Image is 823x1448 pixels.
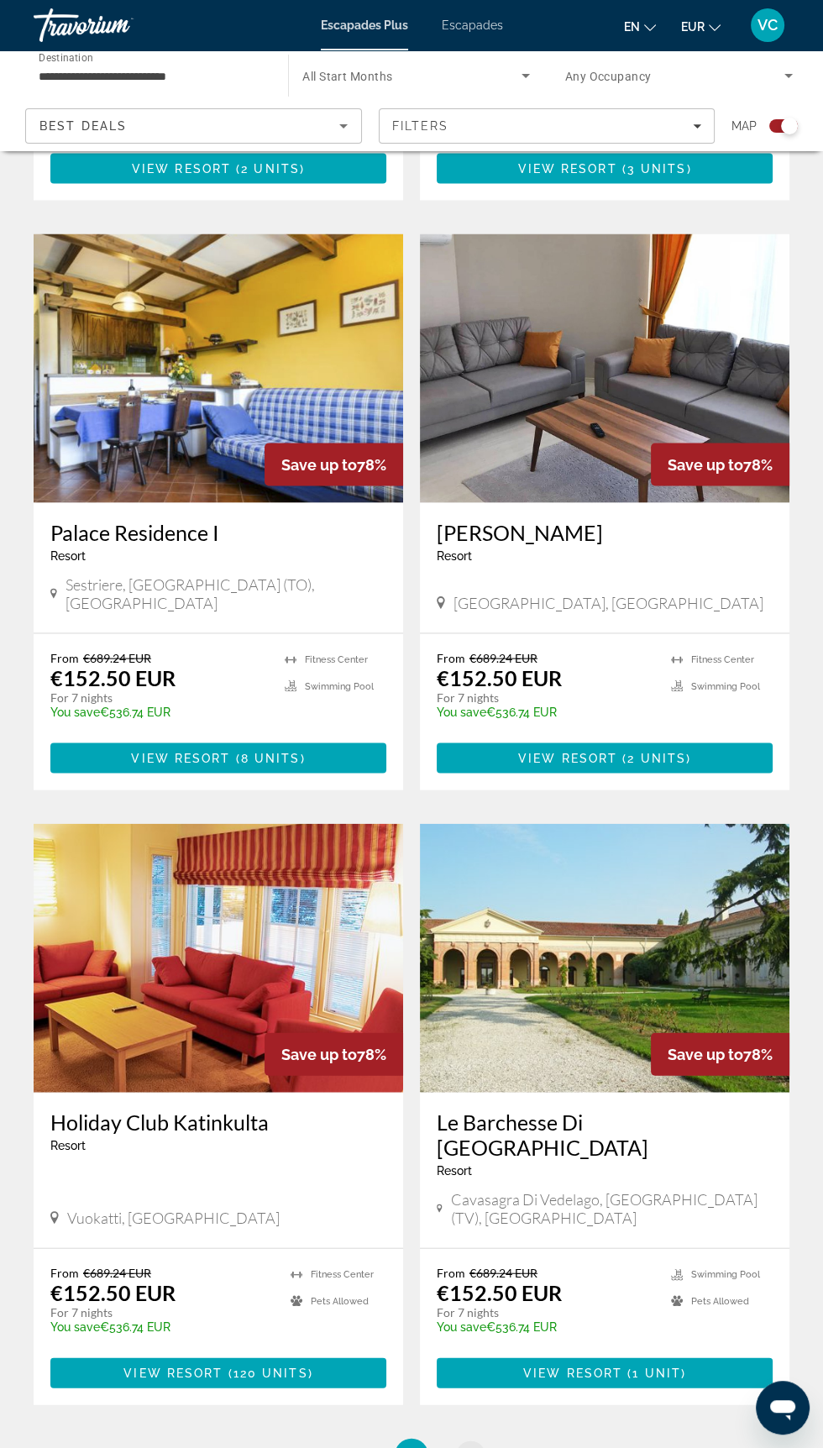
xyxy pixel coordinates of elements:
[453,593,763,611] span: [GEOGRAPHIC_DATA], [GEOGRAPHIC_DATA]
[34,823,403,1092] img: Holiday Club Katinkulta
[123,1366,223,1379] span: View Resort
[281,455,357,473] span: Save up to
[668,1045,743,1062] span: Save up to
[617,161,692,175] span: ( )
[223,1366,312,1379] span: ( )
[437,1163,472,1177] span: Resort
[632,1366,681,1379] span: 1 unit
[627,751,686,764] span: 2 units
[50,1319,274,1333] p: €536.74 EUR
[746,8,789,43] button: Menu utilisateur
[437,742,773,773] a: View Resort(2 units)
[302,70,392,83] span: All Start Months
[624,20,640,34] font: en
[437,1319,486,1333] span: You save
[67,1208,280,1226] span: Vuokatti, [GEOGRAPHIC_DATA]
[691,1295,749,1306] span: Pets Allowed
[651,1032,789,1075] div: 78%
[50,1319,100,1333] span: You save
[50,742,386,773] button: View Resort(8 units)
[39,66,266,87] input: Select destination
[265,1032,403,1075] div: 78%
[392,119,449,133] span: Filters
[624,14,656,39] button: Changer de langue
[39,116,348,136] mat-select: Sort by
[83,650,151,664] span: €689.24 EUR
[66,574,386,611] span: Sestriere, [GEOGRAPHIC_DATA] (TO), [GEOGRAPHIC_DATA]
[50,650,79,664] span: From
[420,823,789,1092] img: Le Barchesse Di Villa Corner
[437,1304,654,1319] p: For 7 nights
[50,1265,79,1279] span: From
[437,664,562,690] p: €152.50 EUR
[469,1265,537,1279] span: €689.24 EUR
[517,161,616,175] span: View Resort
[691,680,760,691] span: Swimming Pool
[241,161,300,175] span: 2 units
[311,1295,369,1306] span: Pets Allowed
[50,1138,86,1152] span: Resort
[437,690,654,705] p: For 7 nights
[50,1109,386,1134] h3: Holiday Club Katinkulta
[241,751,301,764] span: 8 units
[668,455,743,473] span: Save up to
[681,14,721,39] button: Changer de devise
[437,1319,654,1333] p: €536.74 EUR
[437,1109,773,1159] a: Le Barchesse Di [GEOGRAPHIC_DATA]
[231,751,306,764] span: ( )
[50,153,386,183] button: View Resort(2 units)
[420,233,789,502] img: Nesa Palas
[50,664,176,690] p: €152.50 EUR
[518,751,617,764] span: View Resort
[523,1366,622,1379] span: View Resort
[756,1381,810,1435] iframe: Bouton de lancement de la fenêtre de messagerie
[617,751,691,764] span: ( )
[321,18,408,32] a: Escapades Plus
[50,1279,176,1304] p: €152.50 EUR
[265,443,403,485] div: 78%
[233,1366,308,1379] span: 120 units
[231,161,305,175] span: ( )
[50,548,86,562] span: Resort
[437,1265,465,1279] span: From
[34,3,202,47] a: Travorium
[50,1357,386,1388] button: View Resort(120 units)
[757,16,778,34] font: VC
[437,153,773,183] button: View Resort(3 units)
[50,1304,274,1319] p: For 7 nights
[437,705,654,718] p: €536.74 EUR
[50,519,386,544] a: Palace Residence I
[132,161,231,175] span: View Resort
[442,18,503,32] font: Escapades
[451,1189,773,1226] span: Cavasagra di Vedelago, [GEOGRAPHIC_DATA] (TV), [GEOGRAPHIC_DATA]
[50,705,268,718] p: €536.74 EUR
[131,751,230,764] span: View Resort
[39,119,127,133] span: Best Deals
[83,1265,151,1279] span: €689.24 EUR
[305,653,368,664] span: Fitness Center
[469,650,537,664] span: €689.24 EUR
[622,1366,686,1379] span: ( )
[681,20,705,34] font: EUR
[437,650,465,664] span: From
[34,233,403,502] img: Palace Residence I
[691,1268,760,1279] span: Swimming Pool
[437,1357,773,1388] button: View Resort(1 unit)
[691,653,754,664] span: Fitness Center
[305,680,374,691] span: Swimming Pool
[731,114,757,138] span: Map
[437,519,773,544] a: [PERSON_NAME]
[50,690,268,705] p: For 7 nights
[281,1045,357,1062] span: Save up to
[437,548,472,562] span: Resort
